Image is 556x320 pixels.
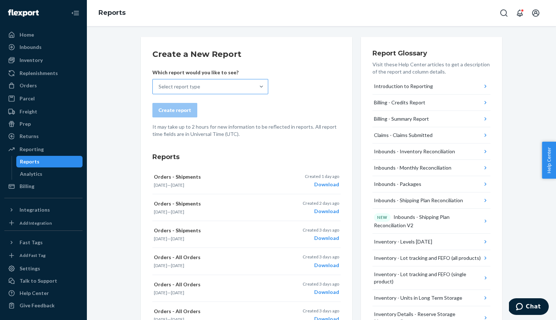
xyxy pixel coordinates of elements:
[372,49,490,58] h3: Report Glossary
[152,194,341,221] button: Orders - Shipments[DATE]—[DATE]Created 2 days agoDownload
[305,181,339,188] div: Download
[152,123,341,138] p: It may take up to 2 hours for new information to be reflected in reports. All report time fields ...
[303,200,339,206] p: Created 2 days ago
[154,263,167,268] time: [DATE]
[4,93,83,104] a: Parcel
[20,206,50,213] div: Integrations
[16,156,83,167] a: Reports
[20,108,37,115] div: Freight
[20,57,43,64] div: Inventory
[4,251,83,260] a: Add Fast Tag
[20,220,52,226] div: Add Integration
[20,265,40,272] div: Settings
[154,200,276,207] p: Orders - Shipments
[372,266,490,290] button: Inventory - Lot tracking and FEFO (single product)
[303,227,339,233] p: Created 3 days ago
[377,215,387,220] p: NEW
[20,158,39,165] div: Reports
[20,120,31,128] div: Prep
[154,209,276,215] p: —
[20,290,49,297] div: Help Center
[542,142,556,179] button: Help Center
[374,180,421,188] div: Inbounds - Packages
[305,173,339,179] p: Created 1 day ago
[372,160,490,176] button: Inbounds - Monthly Reconciliation
[20,146,44,153] div: Reporting
[4,118,83,130] a: Prep
[372,78,490,95] button: Introduction to Reporting
[372,95,490,111] button: Billing - Credits Report
[171,236,184,241] time: [DATE]
[152,152,341,162] h3: Reports
[374,213,482,229] div: Inbounds - Shipping Plan Reconciliation V2
[154,182,276,188] p: —
[171,182,184,188] time: [DATE]
[154,281,276,288] p: Orders - All Orders
[20,183,34,190] div: Billing
[497,6,511,20] button: Open Search Box
[374,164,451,171] div: Inbounds - Monthly Reconciliation
[4,275,83,287] button: Talk to Support
[4,180,83,192] a: Billing
[372,144,490,160] button: Inbounds - Inventory Reconciliation
[152,221,341,248] button: Orders - Shipments[DATE]—[DATE]Created 3 days agoDownload
[372,127,490,144] button: Claims - Claims Submitted
[20,239,43,246] div: Fast Tags
[154,262,276,269] p: —
[303,281,339,287] p: Created 3 days ago
[154,254,276,261] p: Orders - All Orders
[20,252,46,258] div: Add Fast Tag
[159,83,200,90] div: Select report type
[4,41,83,53] a: Inbounds
[4,287,83,299] a: Help Center
[154,290,276,296] p: —
[372,250,490,266] button: Inventory - Lot tracking and FEFO (all products)
[171,263,184,268] time: [DATE]
[374,83,433,90] div: Introduction to Reporting
[152,275,341,302] button: Orders - All Orders[DATE]—[DATE]Created 3 days agoDownload
[374,99,425,106] div: Billing - Credits Report
[303,254,339,260] p: Created 3 days ago
[20,31,34,38] div: Home
[154,308,276,315] p: Orders - All Orders
[303,308,339,314] p: Created 3 days ago
[154,182,167,188] time: [DATE]
[374,294,462,302] div: Inventory - Units in Long Term Storage
[20,95,35,102] div: Parcel
[4,106,83,117] a: Freight
[372,209,490,234] button: NEWInbounds - Shipping Plan Reconciliation V2
[16,168,83,180] a: Analytics
[4,144,83,155] a: Reporting
[4,237,83,248] button: Fast Tags
[152,69,268,76] p: Which report would you like to see?
[154,236,276,242] p: —
[372,111,490,127] button: Billing - Summary Report
[303,208,339,215] div: Download
[528,6,543,20] button: Open account menu
[152,248,341,275] button: Orders - All Orders[DATE]—[DATE]Created 3 days agoDownload
[154,209,167,215] time: [DATE]
[20,302,55,309] div: Give Feedback
[374,115,429,122] div: Billing - Summary Report
[4,263,83,274] a: Settings
[4,80,83,91] a: Orders
[154,173,276,180] p: Orders - Shipments
[374,132,433,139] div: Claims - Claims Submitted
[20,70,58,77] div: Replenishments
[374,238,432,245] div: Inventory - Levels [DATE]
[154,236,167,241] time: [DATE]
[4,54,83,66] a: Inventory
[4,300,83,311] button: Give Feedback
[374,197,463,204] div: Inbounds - Shipping Plan Reconciliation
[159,107,191,114] div: Create report
[20,82,37,89] div: Orders
[4,204,83,216] button: Integrations
[152,167,341,194] button: Orders - Shipments[DATE]—[DATE]Created 1 day agoDownload
[20,133,39,140] div: Returns
[98,9,126,17] a: Reports
[4,29,83,41] a: Home
[8,9,39,17] img: Flexport logo
[513,6,527,20] button: Open notifications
